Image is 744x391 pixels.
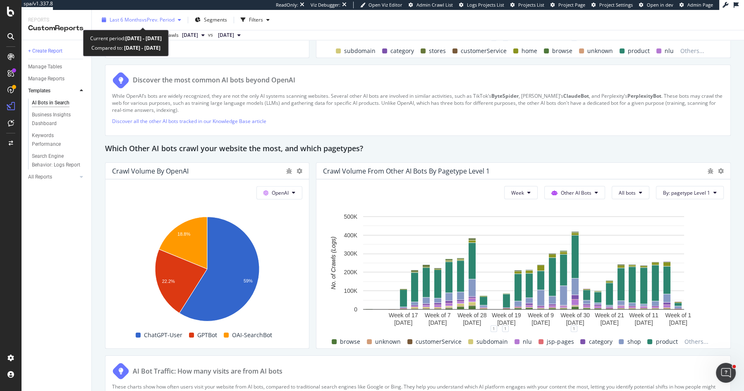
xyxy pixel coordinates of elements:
[344,268,357,275] text: 200K
[510,2,544,8] a: Projects List
[32,131,86,149] a: Keywords Performance
[330,236,337,289] text: No. of Crawls (Logs)
[457,311,487,318] text: Week of 28
[560,311,590,318] text: Week of 30
[344,287,357,294] text: 100K
[561,189,591,196] span: Other AI Bots
[523,337,532,347] span: nlu
[112,167,189,175] div: Crawl Volume by OpenAI
[244,278,253,283] text: 59%
[272,189,289,196] span: OpenAI
[656,186,724,199] button: By: pagetype Level 1
[665,46,674,56] span: nlu
[28,47,86,56] a: + Create Report
[467,2,504,8] span: Logs Projects List
[32,152,81,169] div: Search Engine Behavior: Logs Report
[599,2,633,8] span: Project Settings
[28,17,85,24] div: Reports
[344,250,357,257] text: 300K
[28,75,65,83] div: Manage Reports
[552,46,572,56] span: browse
[191,13,230,27] button: Segments
[522,46,537,56] span: home
[28,63,62,71] div: Manage Tables
[429,46,446,56] span: stores
[463,319,481,326] text: [DATE]
[311,2,340,8] div: Viz Debugger:
[619,189,636,196] span: All bots
[679,2,713,8] a: Admin Page
[179,30,208,40] button: [DATE]
[28,173,77,181] a: All Reports
[368,2,402,8] span: Open Viz Editor
[591,2,633,8] a: Project Settings
[28,63,86,71] a: Manage Tables
[669,319,687,326] text: [DATE]
[647,2,673,8] span: Open in dev
[182,31,198,39] span: 2025 Aug. 27th
[215,30,244,40] button: [DATE]
[32,131,78,149] div: Keywords Performance
[360,2,402,8] a: Open Viz Editor
[518,2,544,8] span: Projects List
[32,99,69,107] div: AI Bots in Search
[612,186,649,199] button: All bots
[587,46,613,56] span: unknown
[390,46,414,56] span: category
[237,13,273,27] button: Filters
[665,311,691,318] text: Week of 1
[663,189,710,196] span: By: pagetype Level 1
[497,319,515,326] text: [DATE]
[344,46,376,56] span: subdomain
[354,306,357,312] text: 0
[105,65,731,136] div: Discover the most common AI bots beyond OpenAIWhile OpenAI’s bots are widely recognized, they are...
[502,325,509,332] div: 1
[716,363,736,383] iframe: Intercom live chat
[91,43,160,53] div: Compared to:
[28,47,62,56] div: + Create Report
[112,212,302,328] svg: A chart.
[531,319,550,326] text: [DATE]
[677,46,708,56] span: Others...
[629,311,658,318] text: Week of 11
[133,75,295,85] div: Discover the most common AI bots beyond OpenAI
[340,337,360,347] span: browse
[389,311,418,318] text: Week of 17
[681,337,711,347] span: Others...
[256,186,302,199] button: OpenAI
[204,16,227,23] span: Segments
[634,319,653,326] text: [DATE]
[323,167,490,175] div: Crawl Volume from Other AI Bots by pagetype Level 1
[428,319,447,326] text: [DATE]
[490,325,497,332] div: 1
[528,311,554,318] text: Week of 9
[687,2,713,8] span: Admin Page
[197,330,217,340] span: GPTBot
[323,212,724,328] div: A chart.
[639,2,673,8] a: Open in dev
[316,162,731,349] div: Crawl Volume from Other AI Bots by pagetype Level 1WeekOther AI BotsAll botsBy: pagetype Level 1A...
[511,189,524,196] span: Week
[459,2,504,8] a: Logs Projects List
[232,330,272,340] span: OAI-SearchBot
[655,337,677,347] span: product
[286,168,292,174] div: bug
[218,31,234,39] span: 2025 Feb. 26th
[28,173,52,181] div: All Reports
[105,142,731,156] div: Which Other AI bots crawl your website the most, and which pagetypes?
[425,311,451,318] text: Week of 7
[28,87,77,95] a: Templates
[566,319,584,326] text: [DATE]
[375,337,401,347] span: unknown
[589,337,612,347] span: category
[32,111,79,128] div: Business Insights Dashboard
[627,337,641,347] span: shop
[595,311,624,318] text: Week of 21
[344,213,357,220] text: 500K
[476,337,508,347] span: subdomain
[571,325,577,332] div: 1
[133,367,282,376] div: AI Bot Traffic: How many visits are from AI bots
[28,24,85,33] div: CustomReports
[105,162,309,349] div: Crawl Volume by OpenAIOpenAIA chart.ChatGPT-UserGPTBotOAI-SearchBot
